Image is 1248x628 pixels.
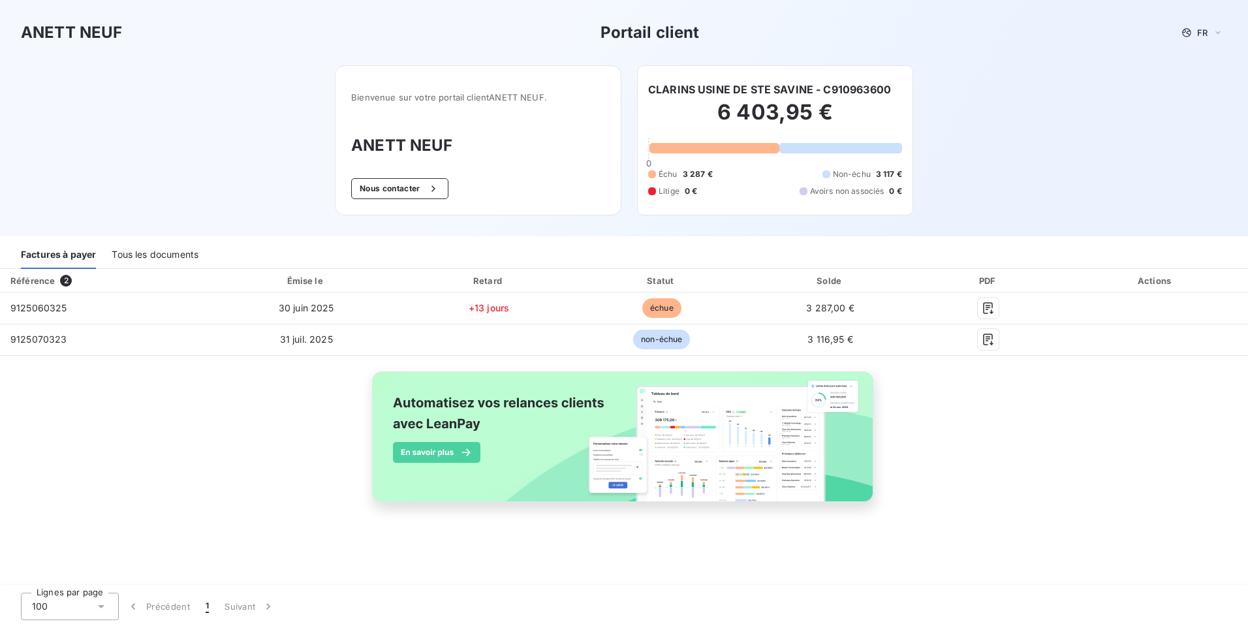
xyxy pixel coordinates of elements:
[876,168,902,180] span: 3 117 €
[360,364,888,524] img: banner
[648,82,891,97] h6: CLARINS USINE DE STE SAVINE - C910963600
[916,274,1061,287] div: PDF
[351,92,605,102] span: Bienvenue sur votre portail client ANETT NEUF .
[646,158,651,168] span: 0
[279,302,334,313] span: 30 juin 2025
[280,334,333,345] span: 31 juil. 2025
[633,330,690,349] span: non-échue
[683,168,713,180] span: 3 287 €
[642,298,681,318] span: échue
[32,600,48,613] span: 100
[889,185,901,197] span: 0 €
[601,21,700,44] h3: Portail client
[648,99,902,138] h2: 6 403,95 €
[807,334,853,345] span: 3 116,95 €
[469,302,509,313] span: +13 jours
[21,242,96,269] div: Factures à payer
[1197,27,1208,38] span: FR
[119,593,198,620] button: Précédent
[21,21,123,44] h3: ANETT NEUF
[60,275,72,287] span: 2
[217,593,283,620] button: Suivant
[206,600,209,613] span: 1
[1066,274,1245,287] div: Actions
[806,302,854,313] span: 3 287,00 €
[810,185,884,197] span: Avoirs non associés
[10,302,67,313] span: 9125060325
[404,274,574,287] div: Retard
[579,274,745,287] div: Statut
[198,593,217,620] button: 1
[833,168,871,180] span: Non-échu
[750,274,911,287] div: Solde
[112,242,198,269] div: Tous les documents
[10,275,55,286] div: Référence
[351,134,605,157] h3: ANETT NEUF
[659,185,679,197] span: Litige
[10,334,67,345] span: 9125070323
[213,274,399,287] div: Émise le
[351,178,448,199] button: Nous contacter
[685,185,697,197] span: 0 €
[659,168,678,180] span: Échu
